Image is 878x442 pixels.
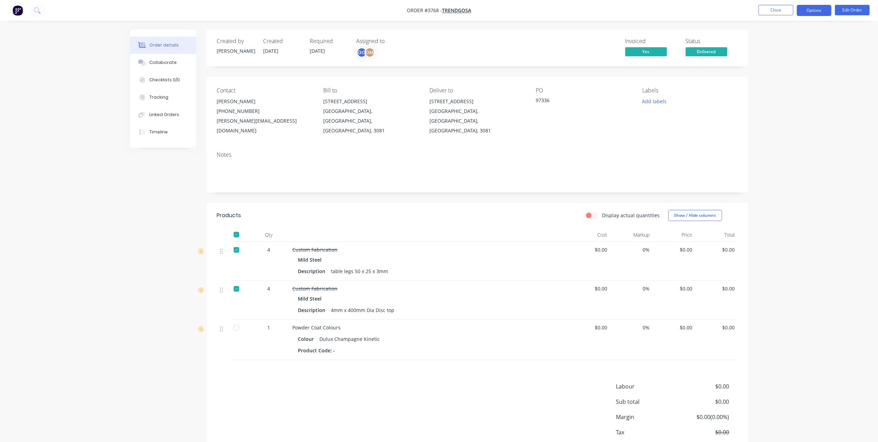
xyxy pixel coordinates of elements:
[536,97,623,106] div: 97336
[698,324,735,331] span: $0.00
[149,129,168,135] div: Timeline
[217,152,738,158] div: Notes
[357,47,375,58] button: GCGM
[613,285,650,292] span: 0%
[678,398,729,406] span: $0.00
[698,285,735,292] span: $0.00
[293,246,338,253] span: Custom Fabrication
[442,7,471,14] a: Trendgosa
[678,428,729,436] span: $0.00
[298,294,325,304] div: Mild Steel
[328,266,391,276] div: table legs 50 x 25 x 3mm
[149,59,177,66] div: Collaborate
[130,89,196,106] button: Tracking
[130,54,196,71] button: Collaborate
[149,94,168,100] div: Tracking
[610,228,653,242] div: Markup
[429,97,525,136] div: [STREET_ADDRESS][GEOGRAPHIC_DATA], [GEOGRAPHIC_DATA], [GEOGRAPHIC_DATA], 3081
[323,106,418,136] div: [GEOGRAPHIC_DATA], [GEOGRAPHIC_DATA], [GEOGRAPHIC_DATA], 3081
[298,255,325,265] div: Mild Steel
[217,211,241,220] div: Products
[695,228,738,242] div: Total
[268,324,270,331] span: 1
[357,38,426,44] div: Assigned to
[317,334,383,344] div: Dulux Champagne Kinetic
[310,38,348,44] div: Required
[149,77,180,83] div: Checklists 0/0
[616,428,678,436] span: Tax
[678,413,729,421] span: $0.00 ( 0.00 %)
[613,324,650,331] span: 0%
[248,228,290,242] div: Qty
[655,246,693,253] span: $0.00
[149,112,179,118] div: Linked Orders
[668,210,722,221] button: Show / Hide columns
[130,36,196,54] button: Order details
[293,285,338,292] span: Custom Fabrication
[536,87,631,94] div: PO
[298,266,328,276] div: Description
[616,398,678,406] span: Sub total
[130,123,196,141] button: Timeline
[264,48,279,54] span: [DATE]
[638,97,670,106] button: Add labels
[686,38,738,44] div: Status
[698,246,735,253] span: $0.00
[686,47,727,58] button: Delivered
[655,324,693,331] span: $0.00
[298,345,338,355] div: Product Code: -
[264,38,302,44] div: Created
[268,246,270,253] span: 4
[293,324,341,331] span: Powder Coat Colours
[570,324,608,331] span: $0.00
[217,38,255,44] div: Created by
[429,87,525,94] div: Deliver to
[407,7,442,14] span: Order #3768 -
[268,285,270,292] span: 4
[625,38,677,44] div: Invoiced
[217,106,312,116] div: [PHONE_NUMBER]
[678,382,729,391] span: $0.00
[642,87,737,94] div: Labels
[602,212,660,219] label: Display actual quantities
[217,47,255,55] div: [PERSON_NAME]
[616,382,678,391] span: Labour
[570,285,608,292] span: $0.00
[130,71,196,89] button: Checklists 0/0
[323,97,418,136] div: [STREET_ADDRESS][GEOGRAPHIC_DATA], [GEOGRAPHIC_DATA], [GEOGRAPHIC_DATA], 3081
[568,228,610,242] div: Cost
[365,47,375,58] div: GM
[835,5,870,15] button: Edit Order
[217,97,312,106] div: [PERSON_NAME]
[616,413,678,421] span: Margin
[357,47,367,58] div: GC
[653,228,695,242] div: Price
[625,47,667,56] span: Yes
[686,47,727,56] span: Delivered
[217,97,312,136] div: [PERSON_NAME][PHONE_NUMBER][PERSON_NAME][EMAIL_ADDRESS][DOMAIN_NAME]
[298,305,328,315] div: Description
[298,334,317,344] div: Colour
[217,116,312,136] div: [PERSON_NAME][EMAIL_ADDRESS][DOMAIN_NAME]
[323,97,418,106] div: [STREET_ADDRESS]
[613,246,650,253] span: 0%
[149,42,179,48] div: Order details
[759,5,793,15] button: Close
[429,106,525,136] div: [GEOGRAPHIC_DATA], [GEOGRAPHIC_DATA], [GEOGRAPHIC_DATA], 3081
[12,5,23,16] img: Factory
[797,5,831,16] button: Options
[217,87,312,94] div: Contact
[655,285,693,292] span: $0.00
[328,305,398,315] div: 4mm x 400mm Dia Disc top
[429,97,525,106] div: [STREET_ADDRESS]
[570,246,608,253] span: $0.00
[323,87,418,94] div: Bill to
[130,106,196,123] button: Linked Orders
[310,48,325,54] span: [DATE]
